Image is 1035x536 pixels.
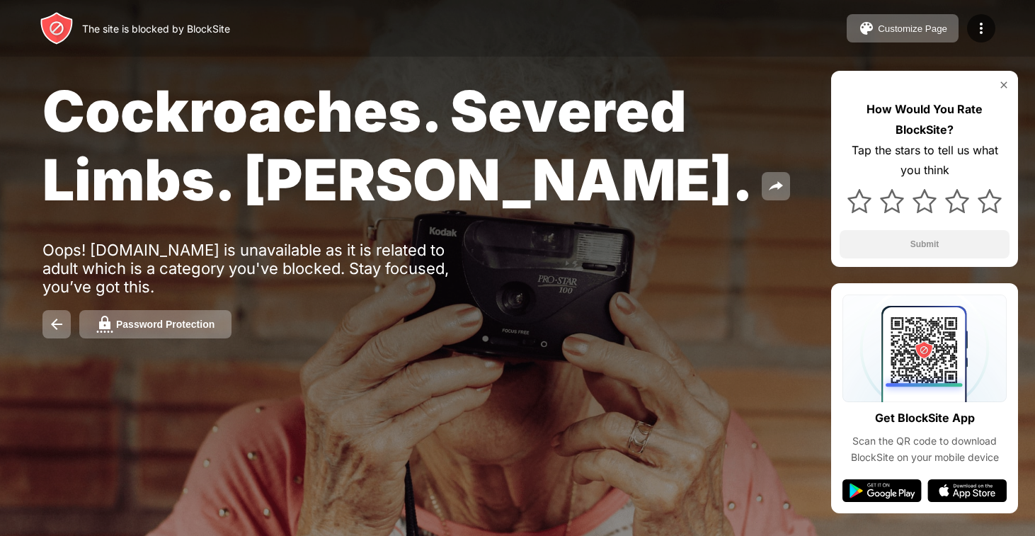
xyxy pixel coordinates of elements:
[82,23,230,35] div: The site is blocked by BlockSite
[847,14,959,42] button: Customize Page
[913,189,937,213] img: star.svg
[42,76,753,214] span: Cockroaches. Severed Limbs. [PERSON_NAME].
[40,11,74,45] img: header-logo.svg
[847,189,871,213] img: star.svg
[978,189,1002,213] img: star.svg
[945,189,969,213] img: star.svg
[840,99,1010,140] div: How Would You Rate BlockSite?
[79,310,231,338] button: Password Protection
[48,316,65,333] img: back.svg
[767,178,784,195] img: share.svg
[96,316,113,333] img: password.svg
[42,241,480,296] div: Oops! [DOMAIN_NAME] is unavailable as it is related to adult which is a category you've blocked. ...
[878,23,947,34] div: Customize Page
[840,230,1010,258] button: Submit
[116,319,215,330] div: Password Protection
[998,79,1010,91] img: rate-us-close.svg
[973,20,990,37] img: menu-icon.svg
[927,479,1007,502] img: app-store.svg
[875,408,975,428] div: Get BlockSite App
[840,140,1010,181] div: Tap the stars to tell us what you think
[842,479,922,502] img: google-play.svg
[858,20,875,37] img: pallet.svg
[880,189,904,213] img: star.svg
[842,433,1007,465] div: Scan the QR code to download BlockSite on your mobile device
